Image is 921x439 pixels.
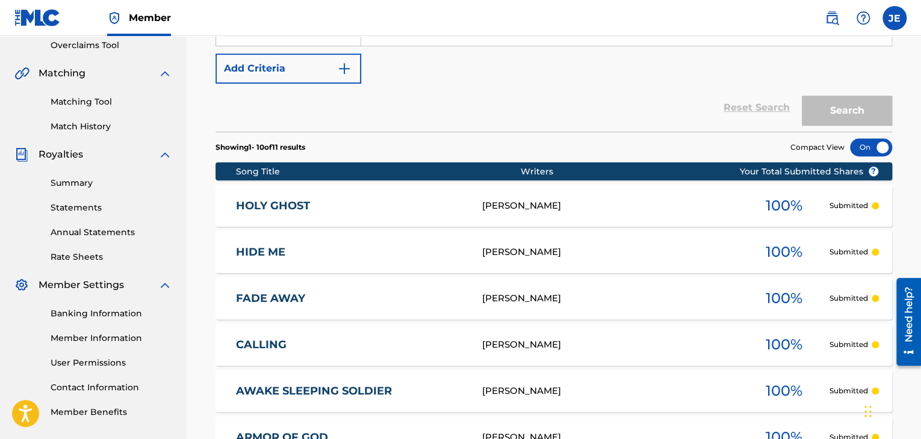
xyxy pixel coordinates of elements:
img: MLC Logo [14,9,61,26]
a: Annual Statements [51,226,172,239]
p: Submitted [830,293,868,304]
a: Rate Sheets [51,251,172,263]
span: Member [129,11,171,25]
iframe: Resource Center [887,274,921,370]
button: Add Criteria [216,54,361,84]
span: 100 % [766,287,802,309]
img: 9d2ae6d4665cec9f34b9.svg [337,61,352,76]
a: HOLY GHOST [236,199,466,213]
div: [PERSON_NAME] [482,245,739,259]
a: Summary [51,177,172,189]
a: Overclaims Tool [51,39,172,52]
span: 100 % [766,195,802,216]
a: User Permissions [51,357,172,369]
p: Submitted [830,385,868,396]
span: Matching [39,66,85,81]
img: help [856,11,870,25]
a: AWAKE SLEEPING SOLDIER [236,384,466,398]
a: Statements [51,201,172,214]
a: Matching Tool [51,96,172,108]
div: [PERSON_NAME] [482,199,739,213]
span: Compact View [790,142,845,153]
img: expand [158,147,172,162]
img: expand [158,66,172,81]
iframe: Chat Widget [861,381,921,439]
img: Member Settings [14,278,29,292]
a: Banking Information [51,307,172,320]
img: Royalties [14,147,29,162]
a: HIDE ME [236,245,466,259]
div: Drag [864,393,872,429]
span: ? [869,167,878,176]
span: Royalties [39,147,83,162]
p: Submitted [830,200,868,211]
a: Public Search [820,6,844,30]
p: Submitted [830,339,868,350]
p: Submitted [830,247,868,257]
img: expand [158,278,172,292]
div: [PERSON_NAME] [482,292,739,305]
div: Writers [520,165,777,178]
a: Member Information [51,332,172,345]
div: [PERSON_NAME] [482,384,739,398]
img: Top Rightsholder [107,11,122,25]
img: search [825,11,839,25]
div: Song Title [236,165,521,178]
div: Help [851,6,875,30]
span: 100 % [766,334,802,355]
span: Your Total Submitted Shares [740,165,879,178]
span: 100 % [766,241,802,263]
span: Member Settings [39,278,124,292]
a: Member Benefits [51,406,172,419]
span: 100 % [766,380,802,402]
p: Showing 1 - 10 of 11 results [216,142,305,153]
img: Matching [14,66,29,81]
div: User Menu [882,6,907,30]
a: Contact Information [51,381,172,394]
form: Search Form [216,16,892,132]
div: [PERSON_NAME] [482,338,739,352]
a: CALLING [236,338,466,352]
a: FADE AWAY [236,292,466,305]
a: Match History [51,120,172,133]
